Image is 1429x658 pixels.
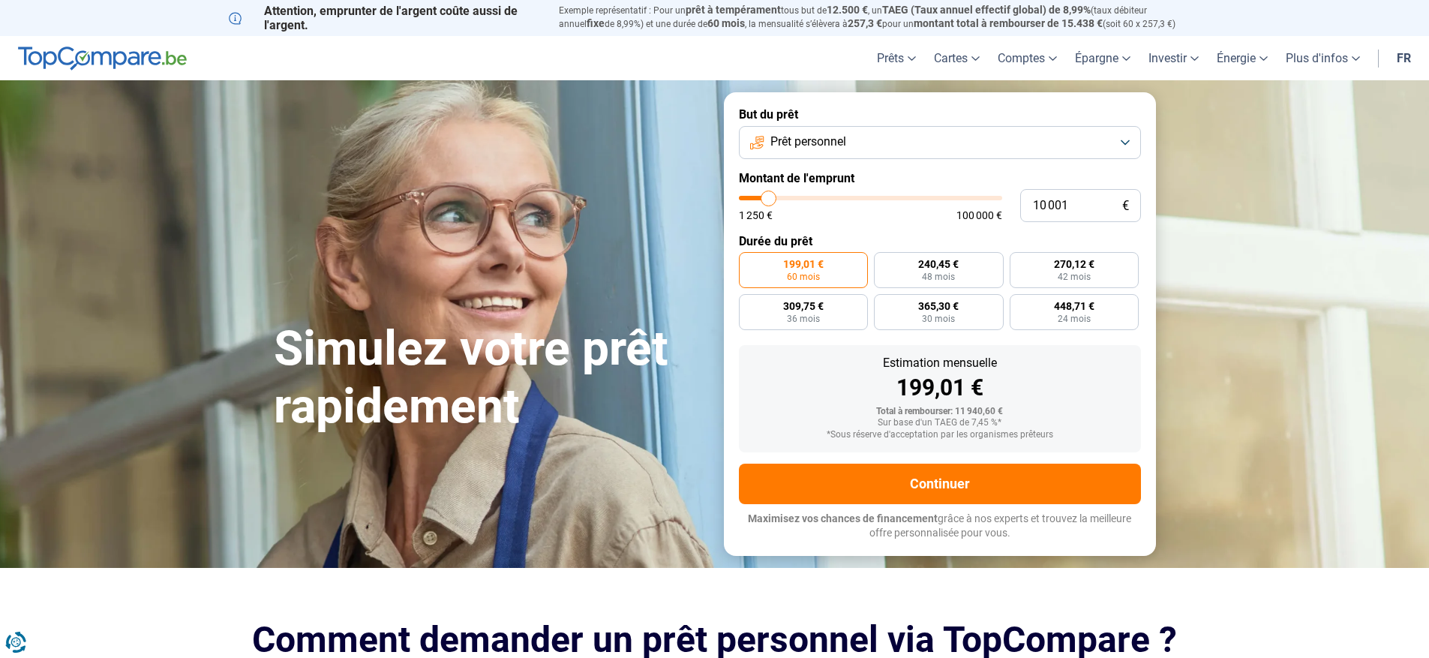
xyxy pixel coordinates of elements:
span: 448,71 € [1054,301,1094,311]
span: 60 mois [787,272,820,281]
a: Plus d'infos [1277,36,1369,80]
a: Énergie [1208,36,1277,80]
span: 365,30 € [918,301,959,311]
button: Continuer [739,464,1141,504]
div: Total à rembourser: 11 940,60 € [751,407,1129,417]
span: 240,45 € [918,259,959,269]
span: 309,75 € [783,301,824,311]
label: Durée du prêt [739,234,1141,248]
span: Prêt personnel [770,134,846,150]
label: Montant de l'emprunt [739,171,1141,185]
span: 36 mois [787,314,820,323]
a: Cartes [925,36,989,80]
a: Épargne [1066,36,1139,80]
span: prêt à tempérament [686,4,781,16]
div: Sur base d'un TAEG de 7,45 %* [751,418,1129,428]
span: 48 mois [922,272,955,281]
div: 199,01 € [751,377,1129,399]
span: 199,01 € [783,259,824,269]
span: 100 000 € [956,210,1002,221]
span: montant total à rembourser de 15.438 € [914,17,1103,29]
span: 12.500 € [827,4,868,16]
h1: Simulez votre prêt rapidement [274,320,706,436]
span: Maximisez vos chances de financement [748,512,938,524]
p: Attention, emprunter de l'argent coûte aussi de l'argent. [229,4,541,32]
span: 60 mois [707,17,745,29]
span: 270,12 € [1054,259,1094,269]
span: 30 mois [922,314,955,323]
label: But du prêt [739,107,1141,122]
p: Exemple représentatif : Pour un tous but de , un (taux débiteur annuel de 8,99%) et une durée de ... [559,4,1201,31]
p: grâce à nos experts et trouvez la meilleure offre personnalisée pour vous. [739,512,1141,541]
a: Prêts [868,36,925,80]
div: *Sous réserve d'acceptation par les organismes prêteurs [751,430,1129,440]
span: 42 mois [1058,272,1091,281]
span: fixe [587,17,605,29]
a: Comptes [989,36,1066,80]
img: TopCompare [18,47,187,71]
a: Investir [1139,36,1208,80]
span: € [1122,200,1129,212]
span: 257,3 € [848,17,882,29]
span: 1 250 € [739,210,773,221]
span: 24 mois [1058,314,1091,323]
a: fr [1388,36,1420,80]
span: TAEG (Taux annuel effectif global) de 8,99% [882,4,1091,16]
div: Estimation mensuelle [751,357,1129,369]
button: Prêt personnel [739,126,1141,159]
